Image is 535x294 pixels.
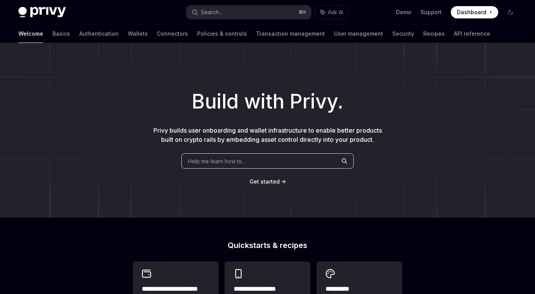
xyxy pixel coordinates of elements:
[315,5,349,19] button: Ask AI
[504,6,517,18] button: Toggle dark mode
[392,25,414,43] a: Security
[250,178,280,186] a: Get started
[52,25,70,43] a: Basics
[451,6,498,18] a: Dashboard
[423,25,445,43] a: Recipes
[186,5,311,19] button: Search...⌘K
[128,25,148,43] a: Wallets
[197,25,247,43] a: Policies & controls
[153,126,382,143] span: Privy builds user onboarding and wallet infrastructure to enable better products built on crypto ...
[18,7,66,18] img: dark logo
[421,8,442,16] a: Support
[334,25,383,43] a: User management
[133,241,402,249] h2: Quickstarts & recipes
[454,25,490,43] a: API reference
[201,8,222,17] div: Search...
[298,9,307,15] span: ⌘ K
[256,25,325,43] a: Transaction management
[18,25,43,43] a: Welcome
[457,8,486,16] span: Dashboard
[188,157,246,165] span: Help me learn how to…
[79,25,119,43] a: Authentication
[328,8,343,16] span: Ask AI
[12,87,523,117] h1: Build with Privy.
[396,8,411,16] a: Demo
[157,25,188,43] a: Connectors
